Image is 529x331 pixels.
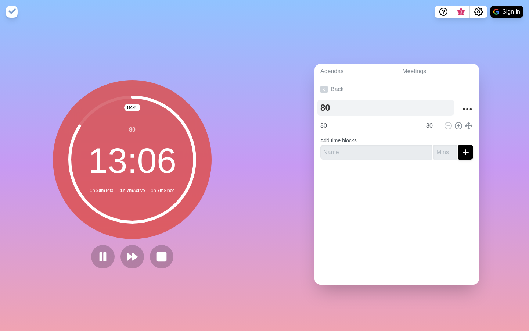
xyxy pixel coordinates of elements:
input: Name [320,145,432,160]
a: Meetings [396,64,479,79]
span: 3 [458,9,464,15]
img: timeblocks logo [6,6,18,18]
button: What’s new [452,6,470,18]
input: Mins [433,145,457,160]
button: More [460,102,475,117]
a: Agendas [314,64,396,79]
label: Add time blocks [320,138,357,143]
img: google logo [493,9,499,15]
button: Settings [470,6,487,18]
button: Sign in [490,6,523,18]
input: Mins [423,118,441,133]
a: Back [314,79,479,100]
input: Name [317,118,422,133]
button: Help [435,6,452,18]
